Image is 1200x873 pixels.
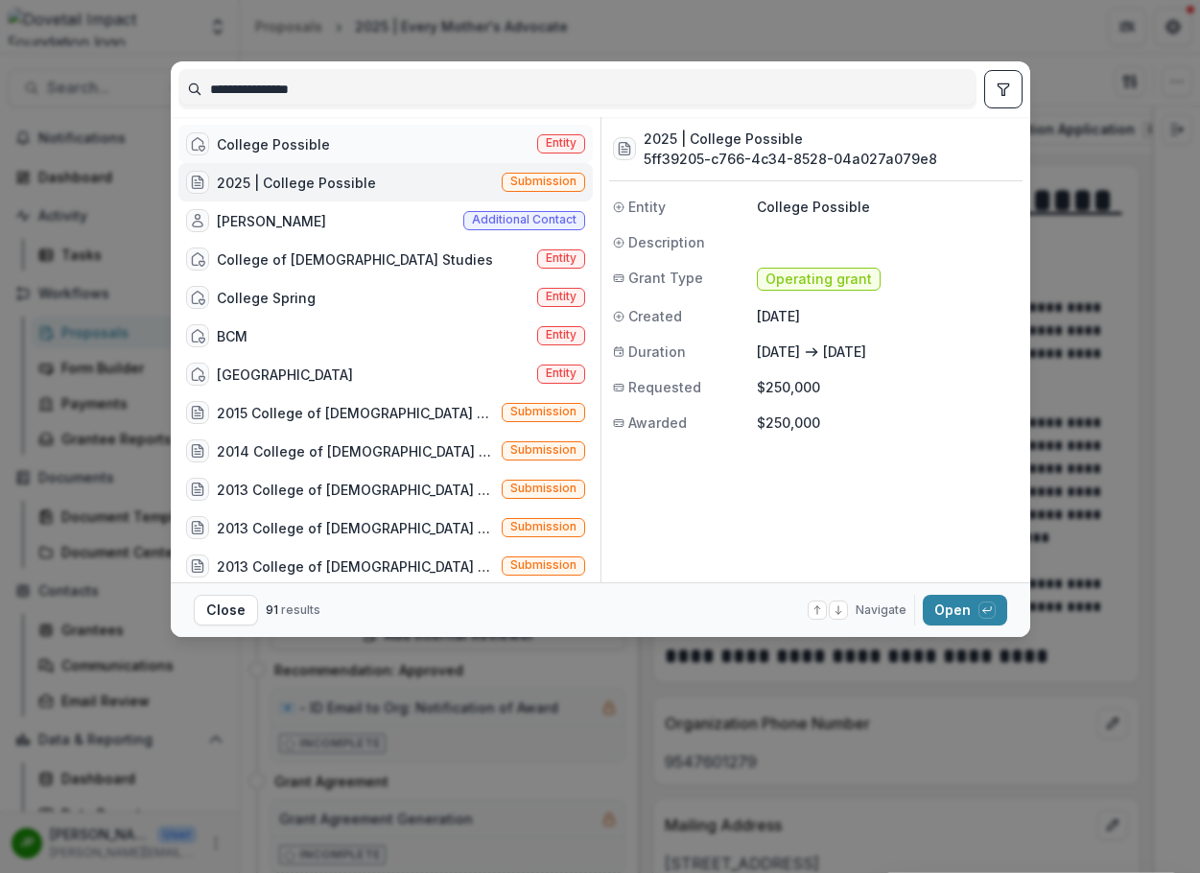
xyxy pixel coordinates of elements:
[546,366,576,380] span: Entity
[546,136,576,150] span: Entity
[644,149,937,169] h3: 5ff39205-c766-4c34-8528-04a027a079e8
[757,413,1019,433] p: $250,000
[472,213,576,226] span: Additional contact
[217,173,376,193] div: 2025 | College Possible
[628,232,705,252] span: Description
[510,482,576,495] span: Submission
[281,602,320,617] span: results
[217,211,326,231] div: [PERSON_NAME]
[510,558,576,572] span: Submission
[823,342,866,362] p: [DATE]
[628,413,687,433] span: Awarded
[217,556,494,577] div: 2013 College of [DEMOGRAPHIC_DATA] Studies #2 of 5 (#2 of 5)
[217,134,330,154] div: College Possible
[217,441,494,461] div: 2014 College of [DEMOGRAPHIC_DATA] Studies TL Pledge Balance (TL Pledge Balance)
[765,271,872,288] span: Operating grant
[546,290,576,303] span: Entity
[757,197,1019,217] p: College Possible
[757,377,1019,397] p: $250,000
[510,175,576,188] span: Submission
[217,288,316,308] div: College Spring
[510,520,576,533] span: Submission
[628,342,686,362] span: Duration
[628,268,703,288] span: Grant Type
[757,342,800,362] p: [DATE]
[546,251,576,265] span: Entity
[984,70,1023,108] button: toggle filters
[628,306,682,326] span: Created
[217,326,247,346] div: BCM
[217,403,494,423] div: 2015 College of [DEMOGRAPHIC_DATA] Studies: pledge paid in full
[510,405,576,418] span: Submission
[194,595,258,625] button: Close
[217,365,353,385] div: [GEOGRAPHIC_DATA]
[628,377,701,397] span: Requested
[217,249,493,270] div: College of [DEMOGRAPHIC_DATA] Studies
[757,306,1019,326] p: [DATE]
[923,595,1007,625] button: Open
[546,328,576,342] span: Entity
[628,197,666,217] span: Entity
[510,443,576,457] span: Submission
[266,602,278,617] span: 91
[217,518,494,538] div: 2013 College of [DEMOGRAPHIC_DATA] Studies General Operating
[856,602,906,619] span: Navigate
[644,129,937,149] h3: 2025 | College Possible
[217,480,494,500] div: 2013 College of [DEMOGRAPHIC_DATA] Studies General Operating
